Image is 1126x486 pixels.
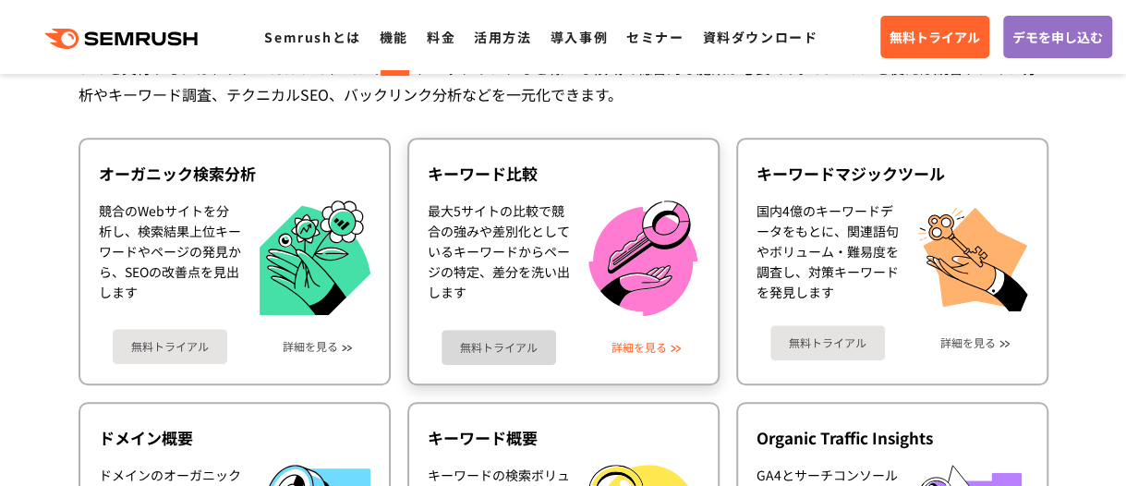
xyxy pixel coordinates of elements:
[880,16,989,58] a: 無料トライアル
[99,163,370,185] div: オーガニック検索分析
[1012,27,1103,47] span: デモを申し込む
[474,28,531,46] a: 活用方法
[99,427,370,449] div: ドメイン概要
[427,28,455,46] a: 料金
[940,336,996,349] a: 詳細を見る
[757,163,1028,185] div: キーワードマジックツール
[917,200,1028,311] img: キーワードマジックツール
[626,28,684,46] a: セミナー
[770,325,885,360] a: 無料トライアル
[428,427,699,449] div: キーワード概要
[442,330,556,365] a: 無料トライアル
[380,28,408,46] a: 機能
[611,341,667,354] a: 詳細を見る
[702,28,817,46] a: 資料ダウンロード
[264,28,360,46] a: Semrushとは
[99,200,241,316] div: 競合のWebサイトを分析し、検索結果上位キーワードやページの発見から、SEOの改善点を見出します
[1003,16,1112,58] a: デモを申し込む
[79,55,1048,108] div: SEOを実行するには、テクニカルSEO、コンテンツ、バックリンクなど様々な領域で総合的な施策が必要です。Semrushを使えば競合ドメイン分析やキーワード調査、テクニカルSEO、バックリンク分析...
[757,200,899,311] div: 国内4億のキーワードデータをもとに、関連語句やボリューム・難易度を調査し、対策キーワードを発見します
[551,28,608,46] a: 導入事例
[260,200,370,316] img: オーガニック検索分析
[428,200,570,316] div: 最大5サイトの比較で競合の強みや差別化としているキーワードからページの特定、差分を洗い出します
[588,200,697,316] img: キーワード比較
[283,340,338,353] a: 詳細を見る
[890,27,980,47] span: 無料トライアル
[757,427,1028,449] div: Organic Traffic Insights
[428,163,699,185] div: キーワード比較
[113,329,227,364] a: 無料トライアル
